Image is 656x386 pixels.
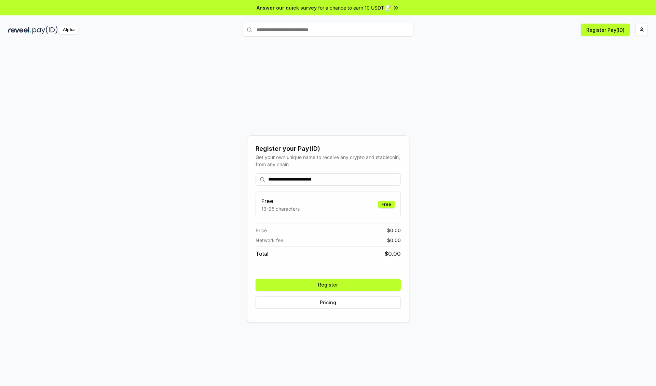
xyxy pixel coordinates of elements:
[256,296,401,309] button: Pricing
[385,250,401,258] span: $ 0.00
[256,250,269,258] span: Total
[261,197,300,205] h3: Free
[256,227,267,234] span: Price
[8,26,31,34] img: reveel_dark
[378,201,395,208] div: Free
[261,205,300,212] p: 13-25 characters
[256,144,401,154] div: Register your Pay(ID)
[59,26,78,34] div: Alpha
[256,237,283,244] span: Network fee
[581,24,630,36] button: Register Pay(ID)
[32,26,58,34] img: pay_id
[318,4,391,11] span: for a chance to earn 10 USDT 📝
[387,237,401,244] span: $ 0.00
[256,279,401,291] button: Register
[387,227,401,234] span: $ 0.00
[257,4,317,11] span: Answer our quick survey
[256,154,401,168] div: Get your own unique name to receive any crypto and stablecoin, from any chain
